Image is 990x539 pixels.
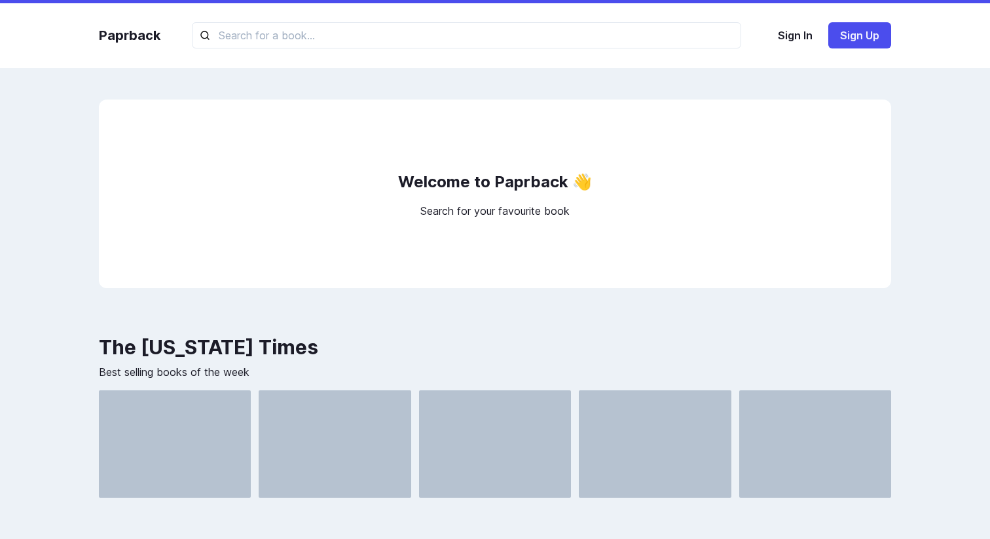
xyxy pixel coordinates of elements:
button: Sign Up [828,22,891,48]
a: Paprback [99,26,160,45]
button: Sign In [767,22,823,48]
p: Search for your favourite book [420,203,570,219]
input: Search for a book... [192,22,741,48]
h2: Welcome to Paprback 👋 [398,169,592,195]
h2: The [US_STATE] Times [99,335,891,359]
p: Best selling books of the week [99,364,891,380]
